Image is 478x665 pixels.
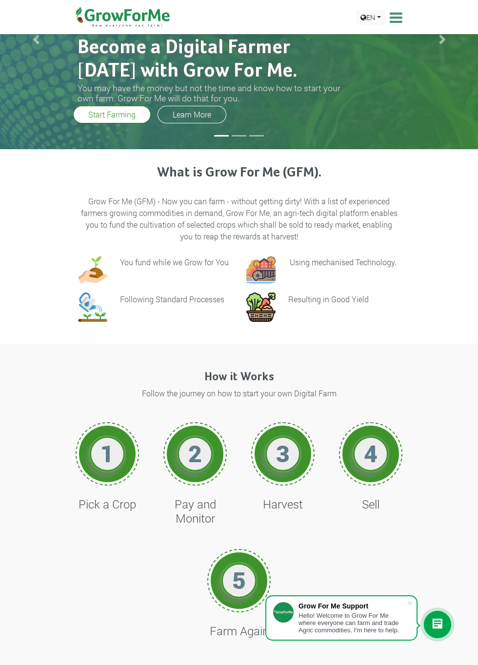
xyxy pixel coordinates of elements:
[246,293,276,322] img: growforme image
[76,497,139,511] h4: Pick a Crop
[163,497,227,526] h4: Pay and Monitor
[78,293,107,322] img: growforme image
[76,624,402,638] h4: Farm Again
[268,439,298,468] h1: 3
[73,106,151,123] a: Start Farming
[299,602,407,610] div: Grow For Me Support
[78,255,107,285] img: growforme image
[80,196,398,242] p: Grow For Me (GFM) - Now you can farm - without getting dirty! With a list of experienced farmers ...
[158,106,226,123] a: Learn More
[251,497,315,511] h4: Harvest
[224,566,254,594] h1: 5
[93,439,122,468] h1: 1
[78,36,342,83] h2: Become a Digital Farmer [DATE] with Grow For Me.
[290,257,397,267] p: Using mechanised Technology.
[299,612,407,634] div: Hello! Welcome to Grow For Me where everyone can farm and trade Agric commodities. I'm here to help.
[120,294,224,304] h6: Following Standard Processes
[72,388,406,399] p: Follow the journey on how to start your own Digital Farm
[356,439,385,468] h1: 4
[71,370,407,384] h4: How it Works
[80,165,398,181] h3: What is Grow For Me (GFM).
[288,294,369,304] h6: Resulting in Good Yield
[180,439,210,468] h1: 2
[246,255,276,285] img: growforme image
[339,497,402,511] h4: Sell
[356,10,385,25] a: EN
[78,83,342,103] h3: You may have the money but not the time and know how to start your own farm. Grow For Me will do ...
[120,257,229,267] h6: You fund while we Grow for You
